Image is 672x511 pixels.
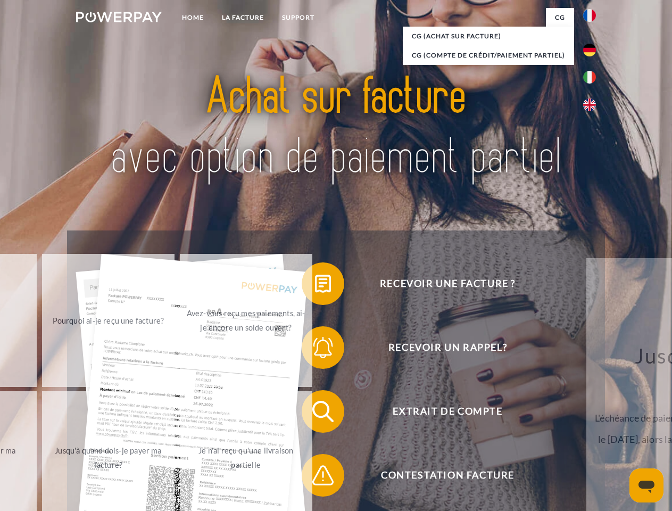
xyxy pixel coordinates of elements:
iframe: Bouton de lancement de la fenêtre de messagerie [629,468,663,502]
img: de [583,44,596,56]
a: CG [546,8,574,27]
a: LA FACTURE [213,8,273,27]
a: Avez-vous reçu mes paiements, ai-je encore un solde ouvert? [180,254,312,387]
button: Contestation Facture [302,454,578,497]
a: CG (Compte de crédit/paiement partiel) [403,46,574,65]
button: Extrait de compte [302,390,578,433]
span: Extrait de compte [317,390,578,433]
a: Support [273,8,323,27]
div: Pourquoi ai-je reçu une facture? [48,313,168,327]
a: Home [173,8,213,27]
div: Avez-vous reçu mes paiements, ai-je encore un solde ouvert? [186,306,306,335]
img: en [583,98,596,111]
span: Contestation Facture [317,454,578,497]
div: Jusqu'à quand dois-je payer ma facture? [48,443,168,472]
img: title-powerpay_fr.svg [102,51,570,204]
img: logo-powerpay-white.svg [76,12,162,22]
img: fr [583,9,596,22]
div: Je n'ai reçu qu'une livraison partielle [186,443,306,472]
img: it [583,71,596,84]
a: CG (achat sur facture) [403,27,574,46]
